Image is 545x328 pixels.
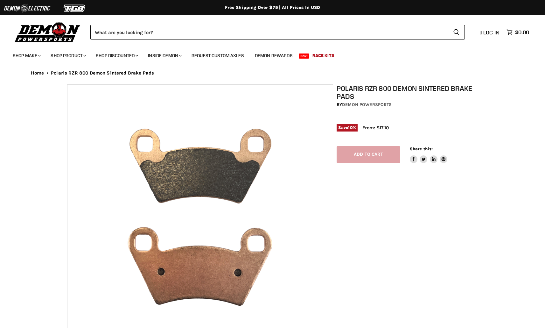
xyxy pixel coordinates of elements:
a: Demon Powersports [342,102,392,107]
span: Share this: [410,146,433,151]
form: Product [90,25,465,39]
a: Demon Rewards [250,49,297,62]
a: Race Kits [308,49,339,62]
a: Inside Demon [143,49,185,62]
img: TGB Logo 2 [51,2,99,14]
nav: Breadcrumbs [18,70,527,76]
a: Shop Product [46,49,90,62]
div: Free Shipping Over $75 | All Prices In USD [18,5,527,11]
span: 10 [348,125,353,130]
img: Demon Electric Logo 2 [3,2,51,14]
span: Log in [483,29,500,36]
img: Demon Powersports [13,21,82,43]
button: Search [448,25,465,39]
a: Request Custom Axles [187,49,249,62]
span: Save % [337,124,358,131]
a: Shop Discounted [91,49,142,62]
aside: Share this: [410,146,448,163]
ul: Main menu [8,46,528,62]
input: Search [90,25,448,39]
a: Shop Make [8,49,45,62]
a: $0.00 [503,28,532,37]
span: Polaris RZR 800 Demon Sintered Brake Pads [51,70,154,76]
a: Log in [477,30,503,35]
a: Home [31,70,44,76]
span: New! [299,53,310,59]
span: From: $17.10 [362,125,389,131]
div: by [337,101,482,108]
h1: Polaris RZR 800 Demon Sintered Brake Pads [337,84,482,100]
span: $0.00 [515,29,529,35]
